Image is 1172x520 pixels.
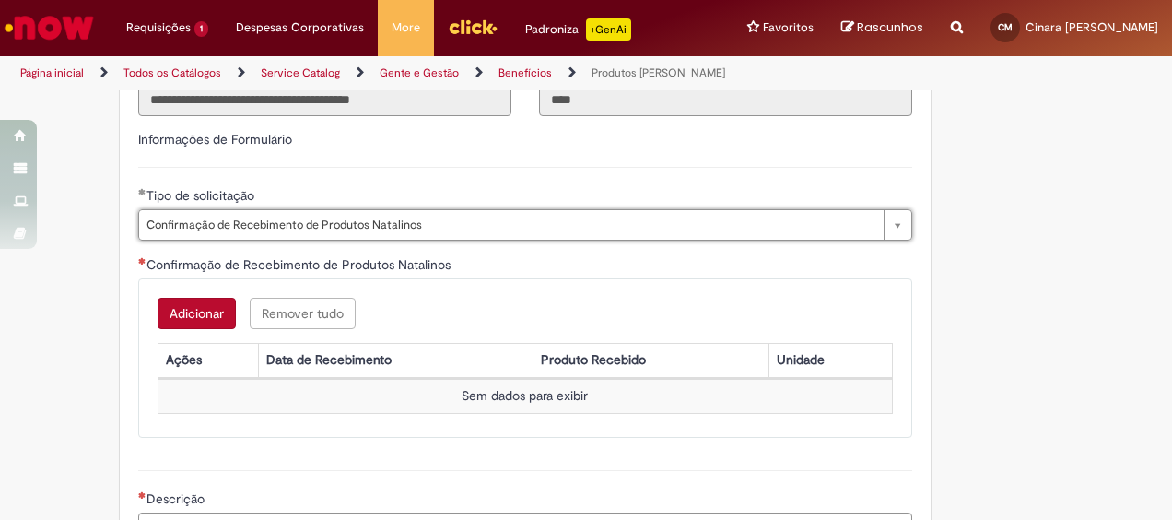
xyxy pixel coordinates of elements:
a: Rascunhos [841,19,923,37]
a: Página inicial [20,65,84,80]
div: Padroniza [525,18,631,41]
span: Despesas Corporativas [236,18,364,37]
span: Confirmação de Recebimento de Produtos Natalinos [146,256,454,273]
span: Obrigatório Preenchido [138,188,146,195]
input: Título [138,85,511,116]
th: Data de Recebimento [259,343,533,377]
label: Informações de Formulário [138,131,292,148]
span: Confirmação de Recebimento de Produtos Natalinos [146,210,874,240]
img: ServiceNow [2,9,97,46]
span: Favoritos [763,18,814,37]
span: 1 [194,21,208,37]
input: Código da Unidade [539,85,912,116]
th: Produto Recebido [533,343,768,377]
p: +GenAi [586,18,631,41]
span: Descrição [146,490,208,507]
img: click_logo_yellow_360x200.png [448,13,498,41]
span: Tipo de solicitação [146,187,258,204]
span: Rascunhos [857,18,923,36]
a: Benefícios [498,65,552,80]
a: Service Catalog [261,65,340,80]
span: CM [998,21,1013,33]
ul: Trilhas de página [14,56,768,90]
a: Gente e Gestão [380,65,459,80]
th: Ações [158,343,258,377]
a: Todos os Catálogos [123,65,221,80]
span: More [392,18,420,37]
span: Cinara [PERSON_NAME] [1025,19,1158,35]
button: Add a row for Confirmação de Recebimento de Produtos Natalinos [158,298,236,329]
span: Necessários [138,491,146,499]
a: Produtos [PERSON_NAME] [592,65,725,80]
span: Necessários [138,257,146,265]
th: Unidade [768,343,892,377]
span: Requisições [126,18,191,37]
td: Sem dados para exibir [158,379,892,413]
